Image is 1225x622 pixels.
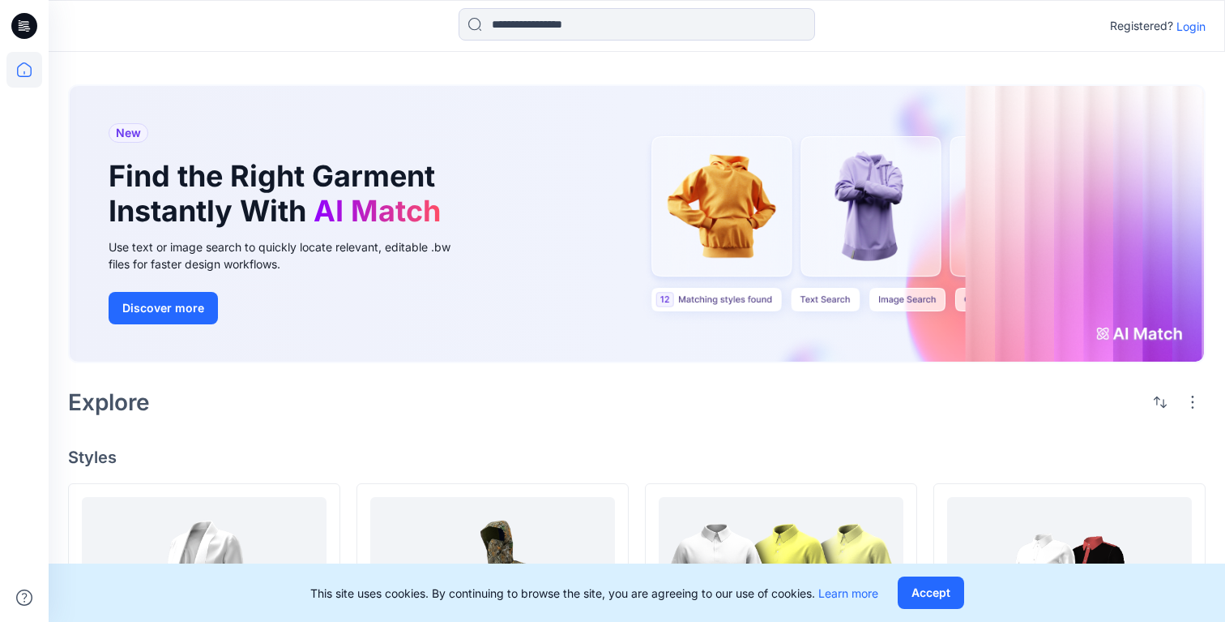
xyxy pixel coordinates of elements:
button: Discover more [109,292,218,324]
h1: Find the Right Garment Instantly With [109,159,449,229]
div: Use text or image search to quickly locate relevant, editable .bw files for faster design workflows. [109,238,473,272]
a: Learn more [818,586,878,600]
p: Login [1176,18,1206,35]
span: New [116,123,141,143]
h2: Explore [68,389,150,415]
button: Accept [898,577,964,609]
h4: Styles [68,448,1206,467]
span: AI Match [314,193,441,229]
p: Registered? [1110,16,1173,36]
p: This site uses cookies. By continuing to browse the site, you are agreeing to our use of cookies. [310,585,878,602]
